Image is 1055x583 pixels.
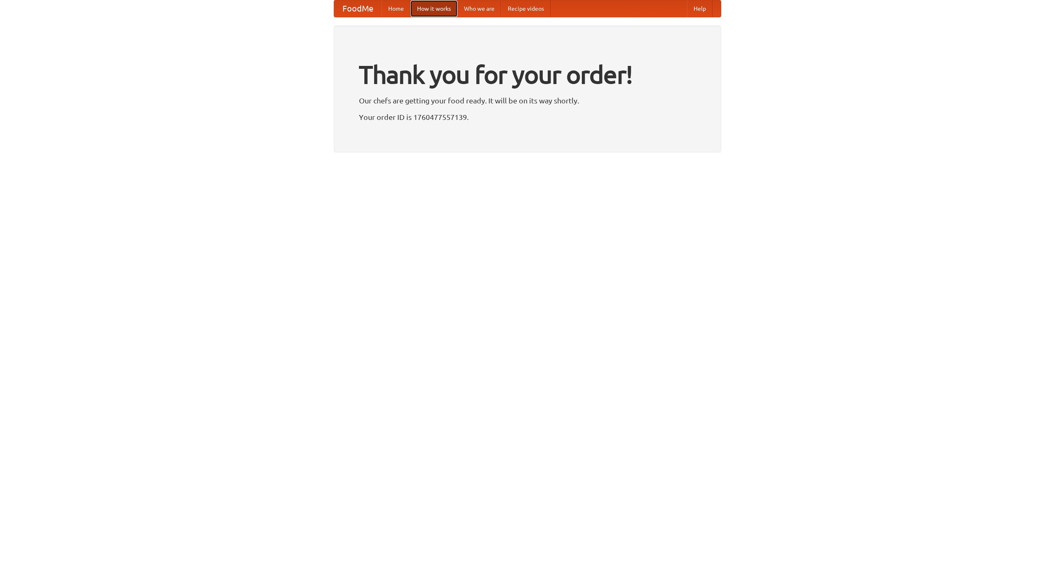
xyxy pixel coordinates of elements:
[501,0,551,17] a: Recipe videos
[457,0,501,17] a: Who we are
[687,0,713,17] a: Help
[359,111,696,123] p: Your order ID is 1760477557139.
[382,0,410,17] a: Home
[359,94,696,107] p: Our chefs are getting your food ready. It will be on its way shortly.
[410,0,457,17] a: How it works
[334,0,382,17] a: FoodMe
[359,55,696,94] h1: Thank you for your order!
